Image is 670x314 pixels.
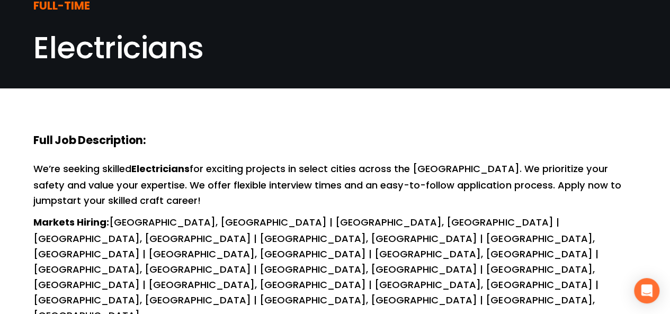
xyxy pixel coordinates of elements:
strong: Electricians [131,162,190,178]
div: Open Intercom Messenger [634,278,659,303]
span: Electricians [33,26,203,69]
strong: Full Job Description: [33,132,146,151]
p: We’re seeking skilled for exciting projects in select cities across the [GEOGRAPHIC_DATA]. We pri... [33,162,637,209]
strong: Markets Hiring: [33,215,109,231]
